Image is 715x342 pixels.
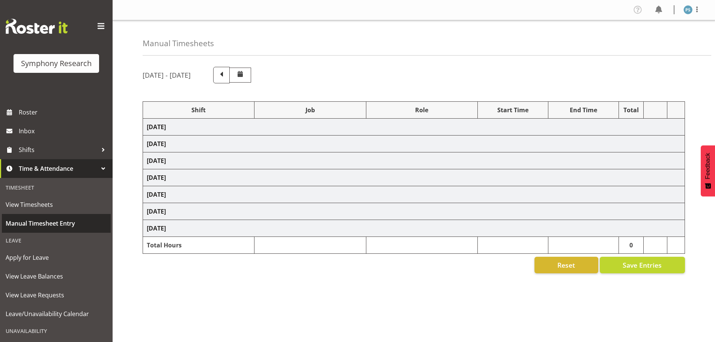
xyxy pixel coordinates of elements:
[143,237,254,254] td: Total Hours
[704,153,711,179] span: Feedback
[482,105,544,115] div: Start Time
[6,252,107,263] span: Apply for Leave
[147,105,250,115] div: Shift
[2,180,111,195] div: Timesheet
[258,105,362,115] div: Job
[19,125,109,137] span: Inbox
[623,105,640,115] div: Total
[143,220,685,237] td: [DATE]
[2,286,111,304] a: View Leave Requests
[619,237,644,254] td: 0
[6,19,68,34] img: Rosterit website logo
[6,199,107,210] span: View Timesheets
[143,119,685,136] td: [DATE]
[701,145,715,196] button: Feedback - Show survey
[2,248,111,267] a: Apply for Leave
[143,152,685,169] td: [DATE]
[600,257,685,273] button: Save Entries
[6,218,107,229] span: Manual Timesheet Entry
[143,39,214,48] h4: Manual Timesheets
[143,186,685,203] td: [DATE]
[143,203,685,220] td: [DATE]
[143,169,685,186] td: [DATE]
[143,136,685,152] td: [DATE]
[19,107,109,118] span: Roster
[19,144,98,155] span: Shifts
[2,323,111,339] div: Unavailability
[557,260,575,270] span: Reset
[6,289,107,301] span: View Leave Requests
[143,71,191,79] h5: [DATE] - [DATE]
[534,257,598,273] button: Reset
[6,308,107,319] span: Leave/Unavailability Calendar
[370,105,474,115] div: Role
[2,267,111,286] a: View Leave Balances
[683,5,692,14] img: paul-s-stoneham1982.jpg
[21,58,92,69] div: Symphony Research
[6,271,107,282] span: View Leave Balances
[2,304,111,323] a: Leave/Unavailability Calendar
[2,195,111,214] a: View Timesheets
[2,233,111,248] div: Leave
[19,163,98,174] span: Time & Attendance
[552,105,615,115] div: End Time
[2,214,111,233] a: Manual Timesheet Entry
[623,260,662,270] span: Save Entries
